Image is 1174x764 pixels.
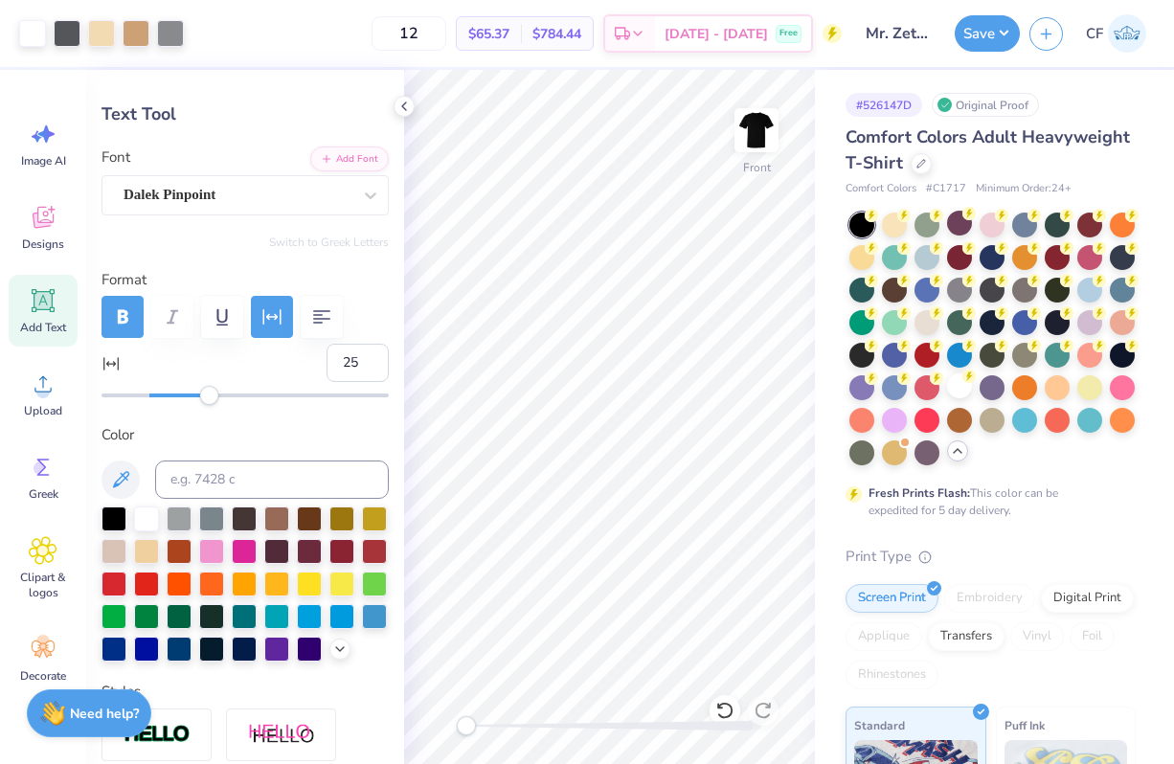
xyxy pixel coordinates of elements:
span: Comfort Colors [846,181,916,197]
span: CF [1086,23,1103,45]
span: Decorate [20,668,66,684]
div: Text Tool [102,101,389,127]
button: Save [955,15,1020,52]
span: $65.37 [468,24,509,44]
div: Screen Print [846,584,938,613]
span: Standard [854,715,905,735]
div: Vinyl [1010,622,1064,651]
span: Upload [24,403,62,418]
div: Foil [1070,622,1115,651]
div: Transfers [928,622,1005,651]
span: Free [779,27,798,40]
img: Stroke [124,724,191,746]
div: Print Type [846,546,1136,568]
span: [DATE] - [DATE] [665,24,768,44]
input: Untitled Design [851,14,945,53]
span: Greek [29,486,58,502]
div: Original Proof [932,93,1039,117]
span: $784.44 [532,24,581,44]
div: Front [743,159,771,176]
span: Clipart & logos [11,570,75,600]
label: Color [102,424,389,446]
label: Font [102,146,130,169]
div: # 526147D [846,93,922,117]
img: Cameryn Freeman [1108,14,1146,53]
span: Add Text [20,320,66,335]
div: Applique [846,622,922,651]
button: Switch to Greek Letters [269,235,389,250]
span: # C1717 [926,181,966,197]
img: Shadow [248,723,315,747]
a: CF [1077,14,1155,53]
span: Minimum Order: 24 + [976,181,1072,197]
strong: Fresh Prints Flash: [869,485,970,501]
div: Accessibility label [200,386,219,405]
div: Embroidery [944,584,1035,613]
div: Digital Print [1041,584,1134,613]
button: Add Font [310,146,389,171]
label: Styles [102,681,141,703]
strong: Need help? [70,705,139,723]
span: Image AI [21,153,66,169]
div: Accessibility label [457,716,476,735]
div: Rhinestones [846,661,938,689]
span: Comfort Colors Adult Heavyweight T-Shirt [846,125,1130,174]
label: Format [102,269,389,291]
span: Designs [22,236,64,252]
img: Front [737,111,776,149]
div: This color can be expedited for 5 day delivery. [869,484,1104,519]
input: – – [372,16,446,51]
span: Puff Ink [1005,715,1045,735]
input: e.g. 7428 c [155,461,389,499]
